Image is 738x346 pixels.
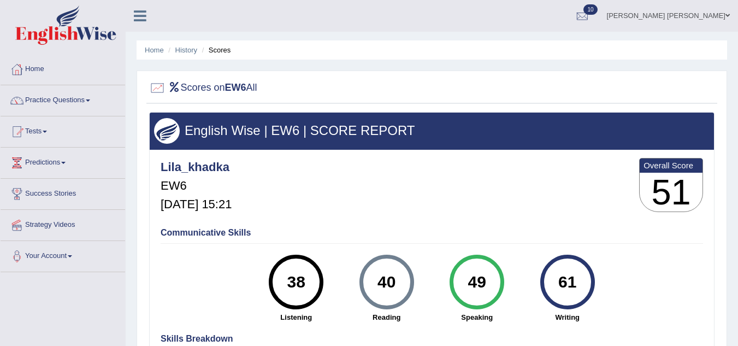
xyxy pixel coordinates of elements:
[175,46,197,54] a: History
[347,312,427,322] strong: Reading
[161,198,232,211] h5: [DATE] 15:21
[640,173,702,212] h3: 51
[1,179,125,206] a: Success Stories
[528,312,607,322] strong: Writing
[438,312,517,322] strong: Speaking
[276,259,316,305] div: 38
[1,241,125,268] a: Your Account
[367,259,406,305] div: 40
[643,161,699,170] b: Overall Score
[257,312,336,322] strong: Listening
[1,116,125,144] a: Tests
[161,228,703,238] h4: Communicative Skills
[199,45,231,55] li: Scores
[149,80,257,96] h2: Scores on All
[145,46,164,54] a: Home
[1,85,125,113] a: Practice Questions
[225,82,246,93] b: EW6
[161,179,232,192] h5: EW6
[161,334,703,344] h4: Skills Breakdown
[1,148,125,175] a: Predictions
[154,124,710,138] h3: English Wise | EW6 | SCORE REPORT
[154,118,180,144] img: wings.png
[583,4,597,15] span: 10
[1,54,125,81] a: Home
[1,210,125,237] a: Strategy Videos
[161,161,232,174] h4: Lila_khadka
[457,259,497,305] div: 49
[547,259,587,305] div: 61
